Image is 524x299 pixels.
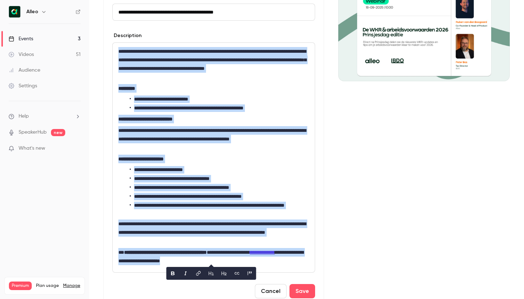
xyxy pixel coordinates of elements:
[9,67,40,74] div: Audience
[167,268,179,279] button: bold
[51,129,65,136] span: new
[113,43,315,272] div: editor
[9,82,37,89] div: Settings
[9,6,20,17] img: Alleo
[9,51,34,58] div: Videos
[193,268,204,279] button: link
[244,268,256,279] button: blockquote
[26,8,38,15] h6: Alleo
[180,268,191,279] button: italic
[72,145,81,152] iframe: Noticeable Trigger
[36,283,59,289] span: Plan usage
[112,32,142,39] label: Description
[289,284,315,298] button: Save
[9,282,32,290] span: Premium
[63,283,80,289] a: Manage
[19,129,47,136] a: SpeakerHub
[255,284,287,298] button: Cancel
[112,42,315,273] section: description
[19,145,45,152] span: What's new
[9,113,81,120] li: help-dropdown-opener
[19,113,29,120] span: Help
[9,35,33,42] div: Events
